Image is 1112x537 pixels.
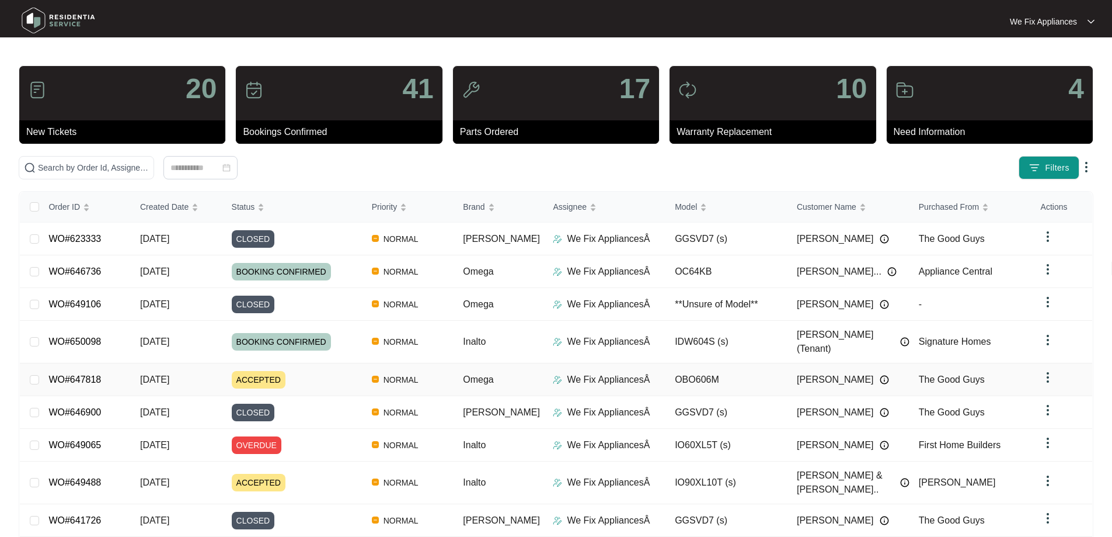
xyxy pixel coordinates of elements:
[1041,230,1055,244] img: dropdown arrow
[232,436,281,454] span: OVERDUE
[665,321,787,363] td: IDW604S (s)
[1041,262,1055,276] img: dropdown arrow
[463,337,486,347] span: Inalto
[48,477,101,487] a: WO#649488
[900,337,909,347] img: Info icon
[895,81,914,99] img: icon
[372,479,379,486] img: Vercel Logo
[919,266,992,276] span: Appliance Central
[245,81,263,99] img: icon
[463,299,493,309] span: Omega
[900,478,909,487] img: Info icon
[880,234,889,244] img: Info icon
[463,440,486,450] span: Inalto
[787,192,909,223] th: Customer Name
[372,338,379,345] img: Vercel Logo
[665,429,787,462] td: IO60XL5T (s)
[379,297,423,311] span: NORMAL
[919,440,1001,450] span: First Home Builders
[140,299,169,309] span: [DATE]
[362,192,454,223] th: Priority
[553,516,562,525] img: Assigner Icon
[797,469,894,497] span: [PERSON_NAME] & [PERSON_NAME]..
[372,517,379,524] img: Vercel Logo
[619,75,650,103] p: 17
[919,337,991,347] span: Signature Homes
[675,200,697,213] span: Model
[880,516,889,525] img: Info icon
[665,504,787,537] td: GGSVD7 (s)
[140,440,169,450] span: [DATE]
[48,266,101,276] a: WO#646736
[567,438,650,452] p: We Fix AppliancesÂ
[1041,511,1055,525] img: dropdown arrow
[463,515,540,525] span: [PERSON_NAME]
[372,441,379,448] img: Vercel Logo
[140,407,169,417] span: [DATE]
[1041,295,1055,309] img: dropdown arrow
[894,125,1093,139] p: Need Information
[553,337,562,347] img: Assigner Icon
[463,266,493,276] span: Omega
[1041,403,1055,417] img: dropdown arrow
[48,299,101,309] a: WO#649106
[567,373,650,387] p: We Fix AppliancesÂ
[463,477,486,487] span: Inalto
[553,375,562,384] img: Assigner Icon
[567,335,650,349] p: We Fix AppliancesÂ
[553,408,562,417] img: Assigner Icon
[919,234,985,244] span: The Good Guys
[567,406,650,420] p: We Fix AppliancesÂ
[553,200,587,213] span: Assignee
[919,200,979,213] span: Purchased From
[797,406,874,420] span: [PERSON_NAME]
[567,297,650,311] p: We Fix AppliancesÂ
[140,234,169,244] span: [DATE]
[880,408,889,417] img: Info icon
[232,404,275,421] span: CLOSED
[1079,160,1093,174] img: dropdown arrow
[797,328,894,356] span: [PERSON_NAME] (Tenant)
[665,363,787,396] td: OBO606M
[48,440,101,450] a: WO#649065
[48,407,101,417] a: WO#646900
[909,192,1031,223] th: Purchased From
[379,373,423,387] span: NORMAL
[222,192,362,223] th: Status
[462,81,480,99] img: icon
[567,232,650,246] p: We Fix AppliancesÂ
[678,81,697,99] img: icon
[665,223,787,255] td: GGSVD7 (s)
[379,232,423,246] span: NORMAL
[463,375,493,384] span: Omega
[797,514,874,528] span: [PERSON_NAME]
[48,200,80,213] span: Order ID
[567,265,650,279] p: We Fix AppliancesÂ
[836,75,867,103] p: 10
[48,515,101,525] a: WO#641726
[402,75,433,103] p: 41
[372,200,398,213] span: Priority
[887,267,897,276] img: Info icon
[243,125,442,139] p: Bookings Confirmed
[232,230,275,248] span: CLOSED
[1041,436,1055,450] img: dropdown arrow
[372,300,379,307] img: Vercel Logo
[665,192,787,223] th: Model
[919,299,922,309] span: -
[232,474,285,491] span: ACCEPTED
[372,268,379,275] img: Vercel Logo
[797,297,874,311] span: [PERSON_NAME]
[26,125,225,139] p: New Tickets
[880,300,889,309] img: Info icon
[379,476,423,490] span: NORMAL
[379,438,423,452] span: NORMAL
[797,265,881,279] span: [PERSON_NAME]...
[232,296,275,313] span: CLOSED
[567,476,650,490] p: We Fix AppliancesÂ
[543,192,665,223] th: Assignee
[553,300,562,309] img: Assigner Icon
[140,200,189,213] span: Created Date
[677,125,876,139] p: Warranty Replacement
[140,477,169,487] span: [DATE]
